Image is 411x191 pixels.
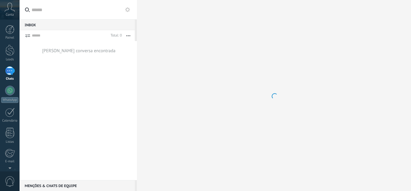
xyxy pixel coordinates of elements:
div: Inbox [20,19,135,30]
div: Menções & Chats de equipe [20,180,135,191]
div: [PERSON_NAME] conversa encontrada [42,48,116,54]
div: Total: 0 [108,33,122,39]
div: Listas [1,140,19,144]
div: Painel [1,36,19,40]
div: WhatsApp [1,97,18,103]
div: Chats [1,77,19,81]
div: E-mail [1,160,19,164]
div: Leads [1,58,19,62]
div: Calendário [1,119,19,123]
span: Conta [6,13,14,17]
